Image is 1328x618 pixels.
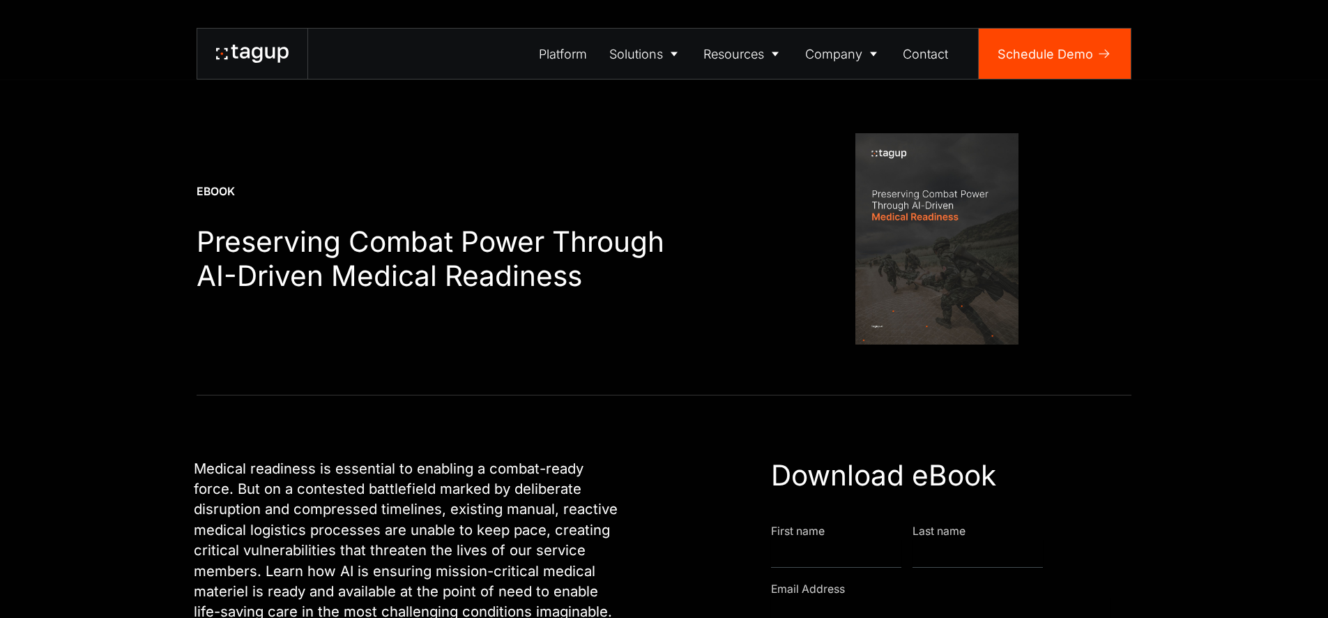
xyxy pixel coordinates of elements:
img: Whitepaper Cover [855,133,1018,345]
div: Company [805,45,862,63]
div: Schedule Demo [998,45,1093,63]
a: Solutions [598,29,693,79]
a: Company [794,29,892,79]
div: Email Address [771,582,1110,597]
div: EBOOK [197,184,692,199]
a: Platform [528,29,599,79]
div: Download eBook [771,458,1110,492]
div: Last name [913,524,1043,539]
a: Schedule Demo [979,29,1131,79]
a: Contact [892,29,960,79]
div: Platform [539,45,587,63]
div: Resources [703,45,764,63]
div: Contact [903,45,948,63]
a: Resources [693,29,795,79]
div: Solutions [609,45,663,63]
div: First name [771,524,901,539]
h1: Preserving Combat Power Through AI-Driven Medical Readiness [197,225,692,294]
